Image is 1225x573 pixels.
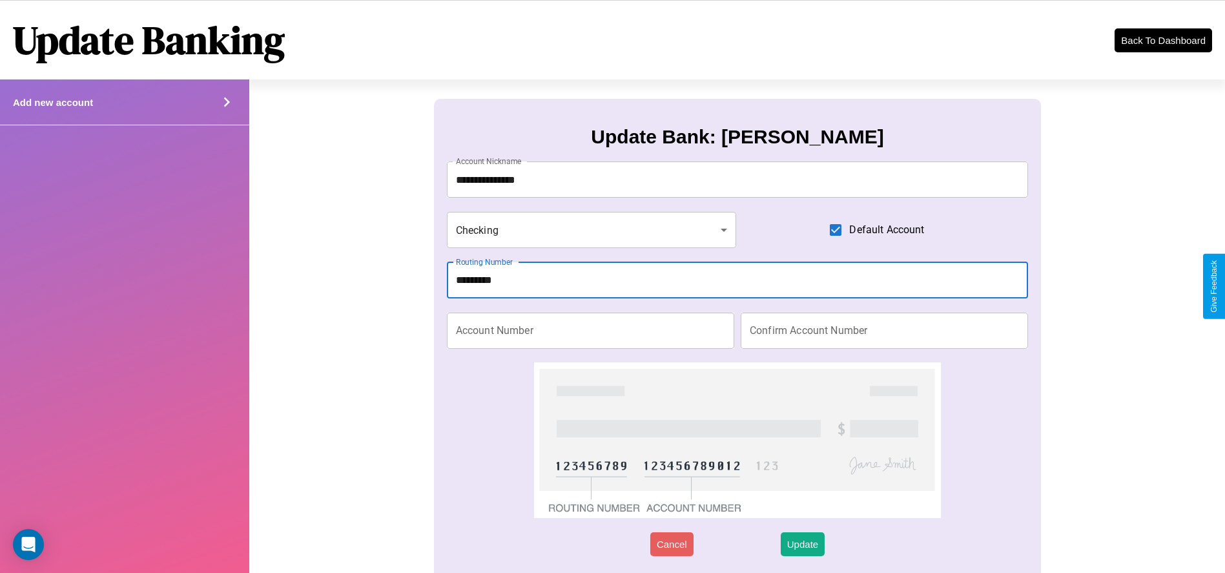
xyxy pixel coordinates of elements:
h4: Add new account [13,97,93,108]
h3: Update Bank: [PERSON_NAME] [591,126,883,148]
label: Account Nickname [456,156,522,167]
div: Checking [447,212,736,248]
div: Give Feedback [1210,260,1219,313]
span: Default Account [849,222,924,238]
button: Cancel [650,532,694,556]
label: Routing Number [456,256,513,267]
div: Open Intercom Messenger [13,529,44,560]
button: Update [781,532,825,556]
h1: Update Banking [13,14,285,67]
img: check [534,362,942,518]
button: Back To Dashboard [1115,28,1212,52]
